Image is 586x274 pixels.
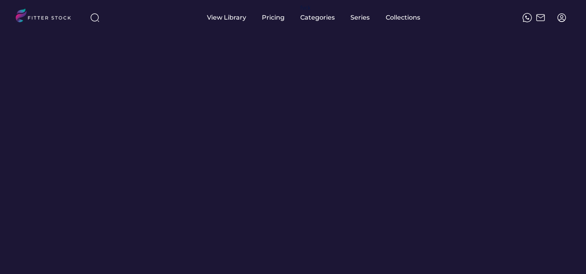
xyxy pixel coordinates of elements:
img: LOGO.svg [16,9,78,25]
img: profile-circle.svg [557,13,566,22]
div: Categories [300,13,335,22]
img: meteor-icons_whatsapp%20%281%29.svg [523,13,532,22]
div: Series [350,13,370,22]
div: fvck [300,4,310,12]
img: Frame%2051.svg [536,13,545,22]
div: Pricing [262,13,285,22]
div: Collections [386,13,420,22]
img: search-normal%203.svg [90,13,100,22]
div: View Library [207,13,246,22]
